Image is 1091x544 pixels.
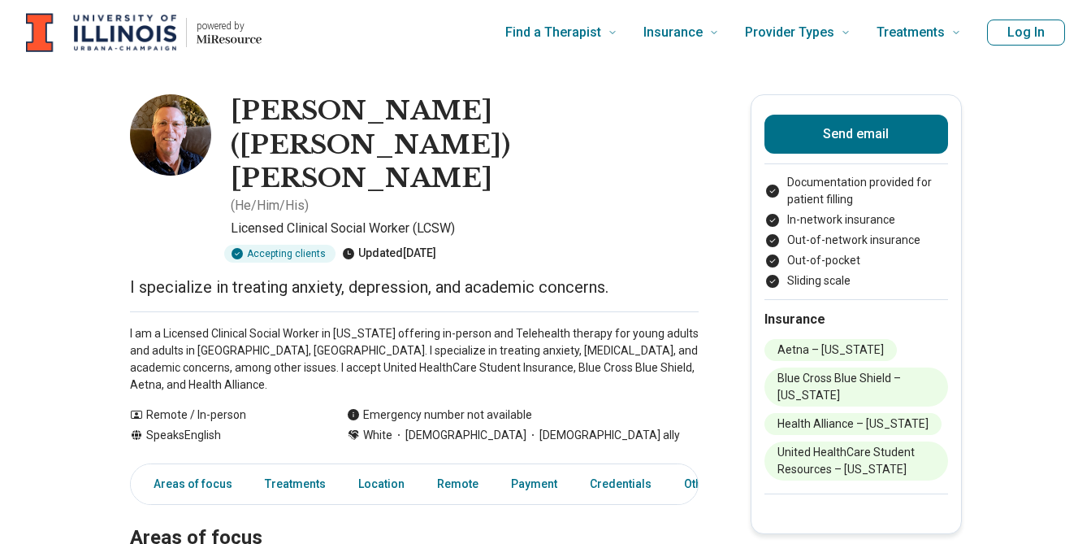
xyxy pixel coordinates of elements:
a: Areas of focus [134,468,242,501]
li: Documentation provided for patient filling [764,174,948,208]
h1: [PERSON_NAME] ([PERSON_NAME]) [PERSON_NAME] [231,94,699,196]
a: Remote [427,468,488,501]
div: Updated [DATE] [342,245,436,263]
div: Speaks English [130,427,314,444]
li: Out-of-network insurance [764,232,948,249]
h2: Insurance [764,310,948,329]
p: I am a Licensed Clinical Social Worker in [US_STATE] offering in-person and Telehealth therapy fo... [130,325,699,394]
li: Blue Cross Blue Shield – [US_STATE] [764,368,948,407]
div: Emergency number not available [347,407,532,424]
p: Licensed Clinical Social Worker (LCSW) [231,219,699,238]
li: Out-of-pocket [764,252,948,269]
span: [DEMOGRAPHIC_DATA] [392,427,526,444]
span: Find a Therapist [505,21,601,44]
p: I specialize in treating anxiety, depression, and academic concerns. [130,276,699,298]
div: Accepting clients [224,245,336,263]
span: Provider Types [745,21,834,44]
button: Send email [764,115,948,154]
li: Sliding scale [764,272,948,289]
p: ( He/Him/His ) [231,196,309,215]
a: Other [674,468,733,501]
span: Treatments [877,21,945,44]
span: [DEMOGRAPHIC_DATA] ally [526,427,680,444]
li: Health Alliance – [US_STATE] [764,413,942,435]
div: Remote / In-person [130,407,314,424]
p: powered by [197,20,262,33]
a: Location [349,468,414,501]
a: Credentials [580,468,661,501]
img: Timothy Shea, Licensed Clinical Social Worker (LCSW) [130,94,211,176]
ul: Payment options [764,174,948,289]
a: Payment [501,468,567,501]
span: White [363,427,392,444]
button: Log In [987,20,1065,46]
a: Treatments [255,468,336,501]
li: In-network insurance [764,211,948,228]
li: United HealthCare Student Resources – [US_STATE] [764,442,948,481]
li: Aetna – [US_STATE] [764,339,897,361]
span: Insurance [643,21,703,44]
a: Home page [26,7,262,59]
